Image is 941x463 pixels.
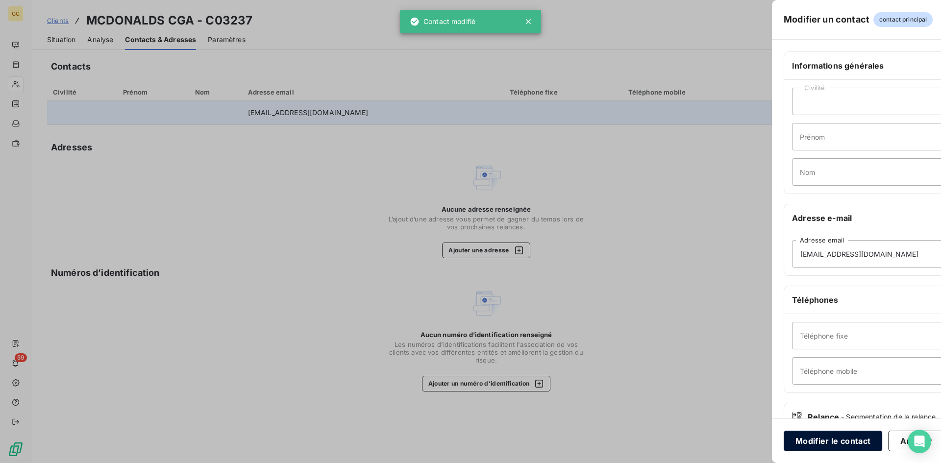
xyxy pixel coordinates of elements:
[784,431,882,451] button: Modifier le contact
[784,13,869,26] h5: Modifier un contact
[908,430,931,453] div: Open Intercom Messenger
[841,412,936,422] span: - Segmentation de la relance
[873,12,933,27] span: contact principal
